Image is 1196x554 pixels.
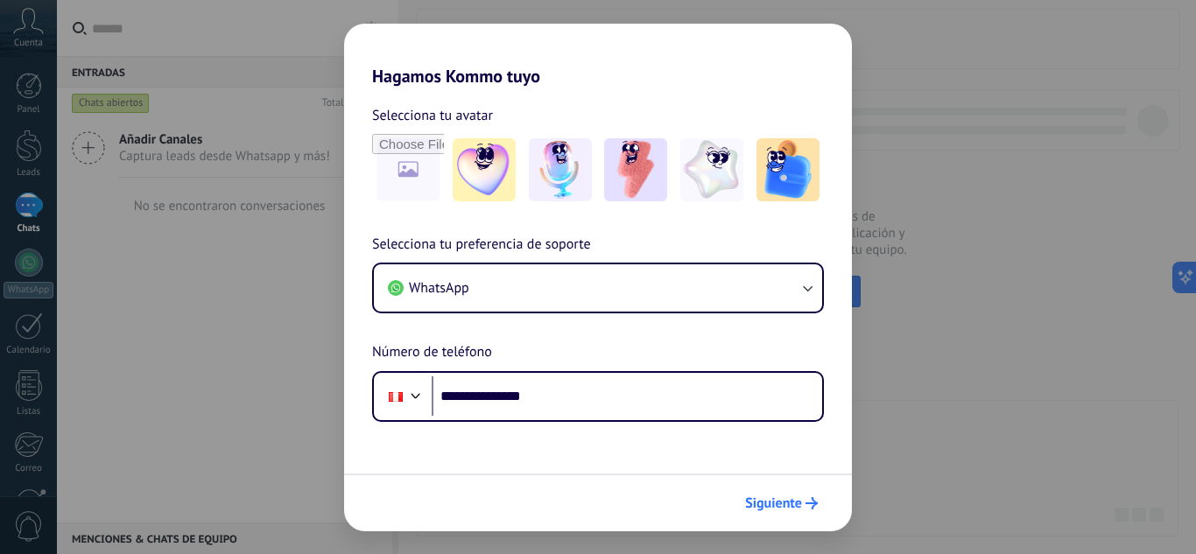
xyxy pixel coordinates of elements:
span: WhatsApp [409,279,469,297]
span: Siguiente [745,497,802,509]
img: -3.jpeg [604,138,667,201]
img: -2.jpeg [529,138,592,201]
span: Selecciona tu avatar [372,104,493,127]
img: -4.jpeg [680,138,743,201]
img: -5.jpeg [756,138,820,201]
span: Selecciona tu preferencia de soporte [372,234,591,256]
span: Número de teléfono [372,341,492,364]
button: WhatsApp [374,264,822,312]
img: -1.jpeg [453,138,516,201]
h2: Hagamos Kommo tuyo [344,24,852,87]
button: Siguiente [737,488,826,518]
div: Peru: + 51 [379,378,412,415]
